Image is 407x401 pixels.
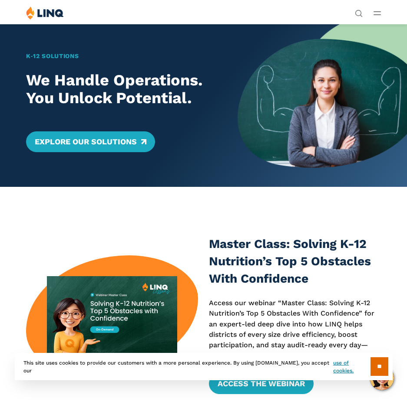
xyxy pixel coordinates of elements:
[374,8,381,18] button: Open Main Menu
[26,72,221,108] h2: We Handle Operations. You Unlock Potential.
[209,298,381,361] p: Access our webinar “Master Class: Solving K-12 Nutrition’s Top 5 Obstacles With Confidence” for a...
[355,9,363,16] button: Open Search Bar
[355,6,363,16] nav: Utility Navigation
[333,359,370,375] a: use of cookies.
[238,24,407,187] img: Home Banner
[15,353,393,380] div: This site uses cookies to provide our customers with a more personal experience. By using [DOMAIN...
[26,131,155,152] a: Explore Our Solutions
[209,235,381,287] h3: Master Class: Solving K-12 Nutrition’s Top 5 Obstacles With Confidence
[26,6,64,20] img: LINQ | K‑12 Software
[26,52,221,61] h1: K‑12 Solutions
